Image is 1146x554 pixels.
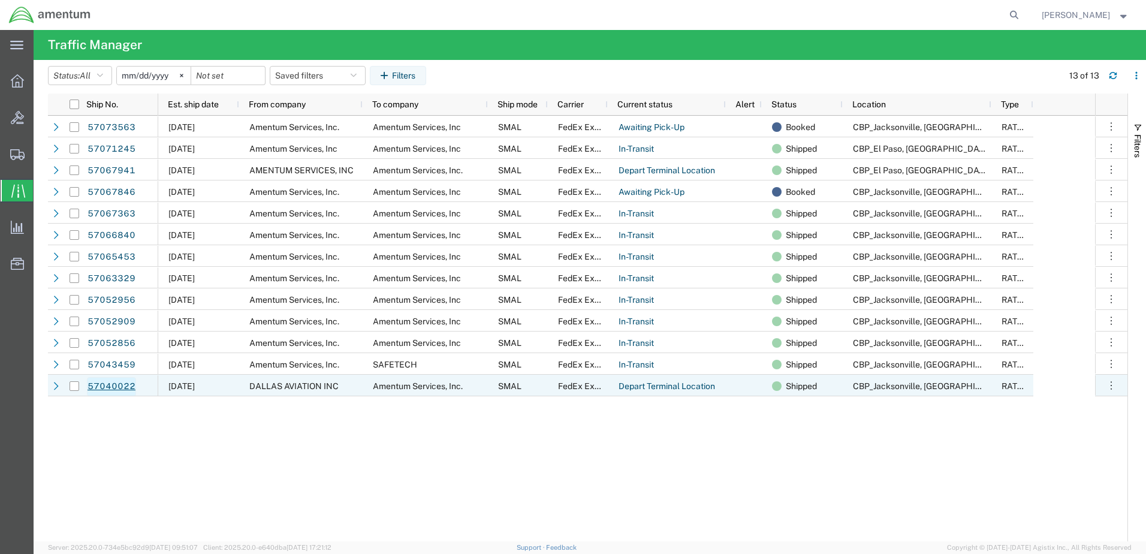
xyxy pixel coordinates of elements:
[249,317,339,326] span: Amentum Services, Inc.
[168,338,195,348] span: 10/07/2025
[370,66,426,85] button: Filters
[735,100,755,109] span: Alert
[249,165,354,175] span: AMENTUM SERVICES, INC
[87,118,136,137] a: 57073563
[853,381,1009,391] span: CBP_Jacksonville, FL_EJA
[853,122,1009,132] span: CBP_Jacksonville, FL_EJA
[373,338,461,348] span: Amentum Services, Inc
[1002,317,1029,326] span: RATED
[249,144,337,153] span: Amentum Services, Inc
[853,360,1009,369] span: CBP_Jacksonville, FL_EJA
[249,252,339,261] span: Amentum Services, Inc.
[546,544,577,551] a: Feedback
[373,295,461,305] span: Amentum Services, Inc
[87,140,136,159] a: 57071245
[286,544,331,551] span: [DATE] 17:21:12
[373,209,461,218] span: Amentum Services, Inc
[249,122,339,132] span: Amentum Services, Inc.
[80,71,91,80] span: All
[853,187,1009,197] span: CBP_Jacksonville, FL_EJA
[771,100,797,109] span: Status
[498,338,521,348] span: SMAL
[1002,273,1029,283] span: RATED
[48,544,198,551] span: Server: 2025.20.0-734e5bc92d9
[786,375,817,397] span: Shipped
[786,289,817,311] span: Shipped
[852,100,886,109] span: Location
[373,360,417,369] span: SAFETECH
[1002,381,1029,391] span: RATED
[1133,134,1142,158] span: Filters
[1042,8,1110,22] span: Norma Scott
[853,230,1009,240] span: CBP_Jacksonville, FL_EJA
[557,100,584,109] span: Carrier
[168,230,195,240] span: 10/08/2025
[1069,70,1099,82] div: 13 of 13
[373,122,461,132] span: Amentum Services, Inc
[168,317,195,326] span: 10/07/2025
[1002,338,1029,348] span: RATED
[249,273,339,283] span: Amentum Services, Inc.
[853,144,991,153] span: CBP_El Paso, TX_NLS_EFO
[168,144,195,153] span: 10/08/2025
[1002,360,1029,369] span: RATED
[168,122,195,132] span: 10/09/2025
[372,100,418,109] span: To company
[249,209,339,218] span: Amentum Services, Inc.
[853,338,1009,348] span: CBP_Jacksonville, FL_EJA
[87,334,136,353] a: 57052856
[786,354,817,375] span: Shipped
[498,144,521,153] span: SMAL
[249,381,339,391] span: DALLAS AVIATION INC
[853,209,1009,218] span: CBP_Jacksonville, FL_EJA
[249,295,339,305] span: Amentum Services, Inc.
[497,100,538,109] span: Ship mode
[1002,187,1029,197] span: RATED
[168,360,195,369] span: 10/07/2025
[1041,8,1130,22] button: [PERSON_NAME]
[498,165,521,175] span: SMAL
[168,209,195,218] span: 10/08/2025
[8,6,91,24] img: logo
[786,311,817,332] span: Shipped
[498,252,521,261] span: SMAL
[373,165,463,175] span: Amentum Services, Inc.
[786,116,815,138] span: Booked
[1002,122,1029,132] span: RATED
[203,544,331,551] span: Client: 2025.20.0-e640dba
[168,100,219,109] span: Est. ship date
[249,360,339,369] span: Amentum Services, Inc.
[498,317,521,326] span: SMAL
[168,295,195,305] span: 10/07/2025
[48,66,112,85] button: Status:All
[558,338,616,348] span: FedEx Express
[786,181,815,203] span: Booked
[558,144,616,153] span: FedEx Express
[498,209,521,218] span: SMAL
[558,252,616,261] span: FedEx Express
[786,203,817,224] span: Shipped
[558,273,616,283] span: FedEx Express
[498,122,521,132] span: SMAL
[168,165,195,175] span: 10/08/2025
[249,338,339,348] span: Amentum Services, Inc.
[1002,209,1029,218] span: RATED
[249,100,306,109] span: From company
[1001,100,1019,109] span: Type
[168,252,195,261] span: 10/08/2025
[498,295,521,305] span: SMAL
[373,230,461,240] span: Amentum Services, Inc
[618,377,716,396] a: Depart Terminal Location
[558,209,616,218] span: FedEx Express
[168,273,195,283] span: 10/08/2025
[618,140,655,159] a: In-Transit
[618,183,685,202] a: Awaiting Pick-Up
[87,377,136,396] a: 57040022
[786,267,817,289] span: Shipped
[87,226,136,245] a: 57066840
[618,291,655,310] a: In-Transit
[618,334,655,353] a: In-Transit
[48,30,142,60] h4: Traffic Manager
[1002,295,1029,305] span: RATED
[618,118,685,137] a: Awaiting Pick-Up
